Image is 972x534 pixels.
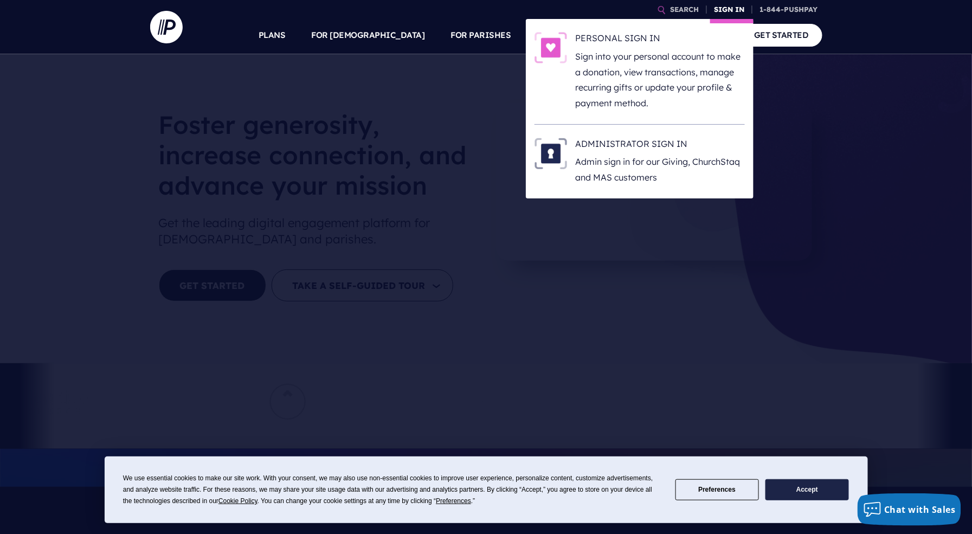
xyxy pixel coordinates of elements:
a: FOR [DEMOGRAPHIC_DATA] [312,16,425,54]
h6: ADMINISTRATOR SIGN IN [576,138,745,154]
span: Chat with Sales [885,504,956,516]
a: ADMINISTRATOR SIGN IN - Illustration ADMINISTRATOR SIGN IN Admin sign in for our Giving, ChurchSt... [535,138,745,185]
img: PERSONAL SIGN IN - Illustration [535,32,567,63]
span: Cookie Policy [218,497,258,505]
p: Sign into your personal account to make a donation, view transactions, manage recurring gifts or ... [576,49,745,111]
a: COMPANY [675,16,715,54]
a: EXPLORE [611,16,649,54]
a: SOLUTIONS [537,16,585,54]
a: FOR PARISHES [451,16,511,54]
button: Accept [765,479,849,500]
button: Chat with Sales [858,493,962,526]
a: PERSONAL SIGN IN - Illustration PERSONAL SIGN IN Sign into your personal account to make a donati... [535,32,745,111]
span: Preferences [436,497,471,505]
div: We use essential cookies to make our site work. With your consent, we may also use non-essential ... [123,473,662,507]
div: Cookie Consent Prompt [105,456,868,523]
p: Admin sign in for our Giving, ChurchStaq and MAS customers [576,154,745,185]
a: PLANS [259,16,286,54]
img: ADMINISTRATOR SIGN IN - Illustration [535,138,567,169]
button: Preferences [675,479,759,500]
h6: PERSONAL SIGN IN [576,32,745,48]
a: GET STARTED [741,24,822,46]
